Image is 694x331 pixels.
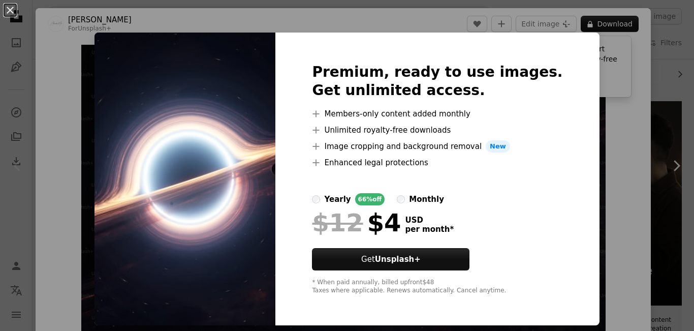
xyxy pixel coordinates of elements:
li: Enhanced legal protections [312,157,562,169]
span: New [486,140,510,153]
span: USD [405,216,454,225]
h2: Premium, ready to use images. Get unlimited access. [312,63,562,100]
span: per month * [405,225,454,234]
div: monthly [409,193,444,205]
button: GetUnsplash+ [312,248,469,270]
div: 66% off [355,193,385,205]
input: monthly [397,195,405,203]
li: Image cropping and background removal [312,140,562,153]
li: Unlimited royalty-free downloads [312,124,562,136]
li: Members-only content added monthly [312,108,562,120]
input: yearly66%off [312,195,320,203]
div: yearly [324,193,351,205]
img: premium_photo-1690571200236-0f9098fc6ca9 [94,33,275,325]
div: $4 [312,209,401,236]
span: $12 [312,209,363,236]
div: * When paid annually, billed upfront $48 Taxes where applicable. Renews automatically. Cancel any... [312,279,562,295]
strong: Unsplash+ [375,255,421,264]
